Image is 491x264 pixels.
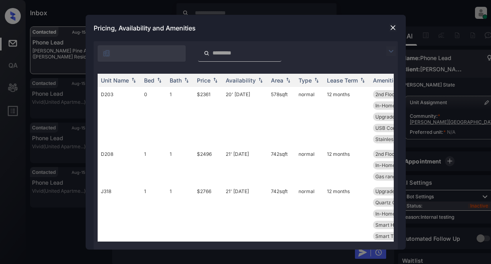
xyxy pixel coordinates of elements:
[375,91,397,97] span: 2nd Floor
[295,147,324,184] td: normal
[375,125,417,131] span: USB Compatible ...
[211,77,219,83] img: sorting
[222,184,268,255] td: 21' [DATE]
[194,87,222,147] td: $2361
[327,77,358,84] div: Lease Term
[375,233,419,239] span: Smart Thermosta...
[166,147,194,184] td: 1
[194,147,222,184] td: $2496
[268,147,295,184] td: 742 sqft
[268,184,295,255] td: 742 sqft
[141,147,166,184] td: 1
[226,77,256,84] div: Availability
[155,77,163,83] img: sorting
[375,200,416,206] span: Quartz Countert...
[222,147,268,184] td: 21' [DATE]
[299,77,312,84] div: Type
[141,87,166,147] td: 0
[375,222,417,228] span: Smart Home Lock
[284,77,292,83] img: sorting
[324,147,370,184] td: 12 months
[295,87,324,147] td: normal
[389,24,397,32] img: close
[98,87,141,147] td: D203
[222,87,268,147] td: 20' [DATE]
[98,184,141,255] td: J318
[295,184,324,255] td: normal
[375,162,419,168] span: In-Home Washer ...
[102,49,110,57] img: icon-zuma
[86,15,406,41] div: Pricing, Availability and Amenities
[170,77,182,84] div: Bath
[375,136,412,142] span: Stainless Steel...
[324,87,370,147] td: 12 months
[98,147,141,184] td: D208
[375,173,399,179] span: Gas range
[324,184,370,255] td: 12 months
[130,77,138,83] img: sorting
[166,184,194,255] td: 1
[194,184,222,255] td: $2766
[166,87,194,147] td: 1
[375,188,407,194] span: Upgrades: 1x1
[359,77,367,83] img: sorting
[373,77,400,84] div: Amenities
[204,50,210,57] img: icon-zuma
[271,77,283,84] div: Area
[101,77,129,84] div: Unit Name
[375,211,419,217] span: In-Home Washer ...
[313,77,321,83] img: sorting
[375,114,415,120] span: Upgrades: Studi...
[375,103,419,109] span: In-Home Washer ...
[197,77,210,84] div: Price
[257,77,265,83] img: sorting
[182,77,190,83] img: sorting
[386,46,396,56] img: icon-zuma
[141,184,166,255] td: 1
[375,151,397,157] span: 2nd Floor
[268,87,295,147] td: 578 sqft
[144,77,154,84] div: Bed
